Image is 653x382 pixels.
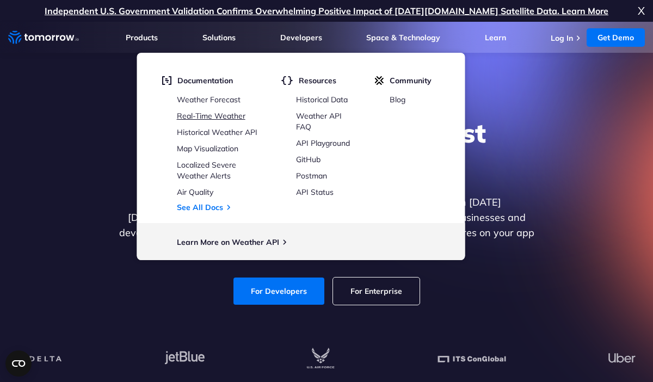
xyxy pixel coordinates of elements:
a: For Enterprise [333,278,420,305]
a: API Status [296,187,334,197]
a: Developers [280,33,322,42]
a: Learn More on Weather API [177,237,279,247]
span: Documentation [177,76,233,85]
a: Blog [390,95,405,104]
button: Open CMP widget [5,350,32,377]
a: Historical Weather API [177,127,257,137]
img: tio-c.svg [375,76,384,85]
a: Air Quality [177,187,213,197]
a: GitHub [296,155,321,164]
h1: Explore the World’s Best Weather API [116,116,537,182]
a: Postman [296,171,327,181]
a: See All Docs [177,202,223,212]
span: Community [390,76,432,85]
img: doc.svg [162,76,172,85]
a: Get Demo [587,28,645,47]
a: Solutions [202,33,236,42]
p: Get reliable and precise weather data through our free API. Count on [DATE][DOMAIN_NAME] for quic... [116,195,537,256]
a: Map Visualization [177,144,238,153]
a: Weather API FAQ [296,111,342,132]
a: Localized Severe Weather Alerts [177,160,236,181]
span: Resources [299,76,336,85]
a: Log In [551,33,573,43]
a: Weather Forecast [177,95,241,104]
a: Space & Technology [366,33,440,42]
a: Home link [8,29,79,46]
a: API Playground [296,138,350,148]
a: Products [126,33,158,42]
img: brackets.svg [281,76,293,85]
a: Real-Time Weather [177,111,245,121]
a: Learn [485,33,506,42]
a: For Developers [233,278,324,305]
a: Independent U.S. Government Validation Confirms Overwhelming Positive Impact of [DATE][DOMAIN_NAM... [45,5,608,16]
a: Historical Data [296,95,348,104]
